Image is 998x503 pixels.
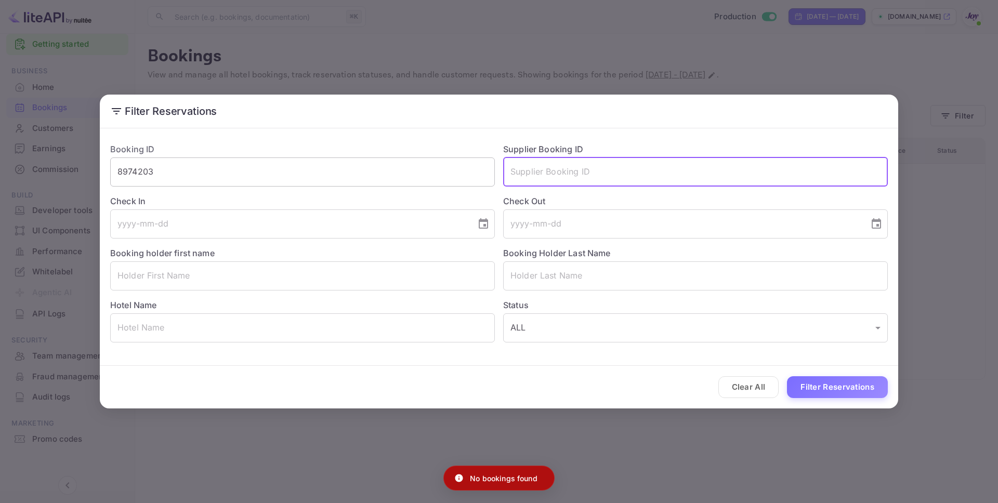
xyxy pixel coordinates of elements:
[110,144,155,154] label: Booking ID
[503,299,888,311] label: Status
[110,248,215,258] label: Booking holder first name
[100,95,898,128] h2: Filter Reservations
[503,157,888,187] input: Supplier Booking ID
[503,195,888,207] label: Check Out
[470,473,537,484] p: No bookings found
[866,214,887,234] button: Choose date
[503,248,611,258] label: Booking Holder Last Name
[503,261,888,290] input: Holder Last Name
[110,313,495,342] input: Hotel Name
[110,300,157,310] label: Hotel Name
[718,376,779,399] button: Clear All
[503,313,888,342] div: ALL
[110,209,469,239] input: yyyy-mm-dd
[787,376,888,399] button: Filter Reservations
[503,209,862,239] input: yyyy-mm-dd
[110,195,495,207] label: Check In
[473,214,494,234] button: Choose date
[110,157,495,187] input: Booking ID
[110,261,495,290] input: Holder First Name
[503,144,583,154] label: Supplier Booking ID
